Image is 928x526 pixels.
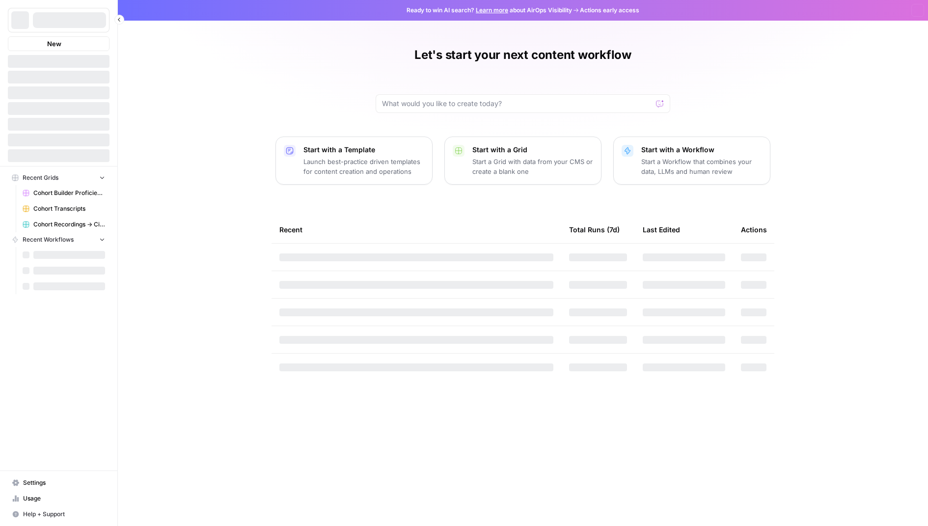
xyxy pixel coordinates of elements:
div: Last Edited [643,216,680,243]
button: Start with a GridStart a Grid with data from your CMS or create a blank one [444,137,601,185]
p: Start with a Template [303,145,424,155]
button: Start with a WorkflowStart a Workflow that combines your data, LLMs and human review [613,137,770,185]
span: Settings [23,478,105,487]
a: Usage [8,491,109,506]
span: Recent Workflows [23,235,74,244]
span: Actions early access [580,6,639,15]
input: What would you like to create today? [382,99,652,109]
button: Help + Support [8,506,109,522]
span: New [47,39,61,49]
p: Start a Workflow that combines your data, LLMs and human review [641,157,762,176]
button: Recent Grids [8,170,109,185]
span: Ready to win AI search? about AirOps Visibility [407,6,572,15]
div: Actions [741,216,767,243]
div: Total Runs (7d) [569,216,620,243]
button: Recent Workflows [8,232,109,247]
span: Usage [23,494,105,503]
a: Cohort Transcripts [18,201,109,217]
a: Settings [8,475,109,491]
h1: Let's start your next content workflow [414,47,631,63]
button: New [8,36,109,51]
p: Launch best-practice driven templates for content creation and operations [303,157,424,176]
span: Cohort Recordings -> Circle Automation [33,220,105,229]
span: Recent Grids [23,173,58,182]
span: Cohort Builder Proficiency Scorer [33,189,105,197]
p: Start with a Grid [472,145,593,155]
a: Cohort Recordings -> Circle Automation [18,217,109,232]
div: Recent [279,216,553,243]
button: Start with a TemplateLaunch best-practice driven templates for content creation and operations [275,137,433,185]
p: Start with a Workflow [641,145,762,155]
a: Cohort Builder Proficiency Scorer [18,185,109,201]
span: Cohort Transcripts [33,204,105,213]
a: Learn more [476,6,508,14]
span: Help + Support [23,510,105,519]
p: Start a Grid with data from your CMS or create a blank one [472,157,593,176]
